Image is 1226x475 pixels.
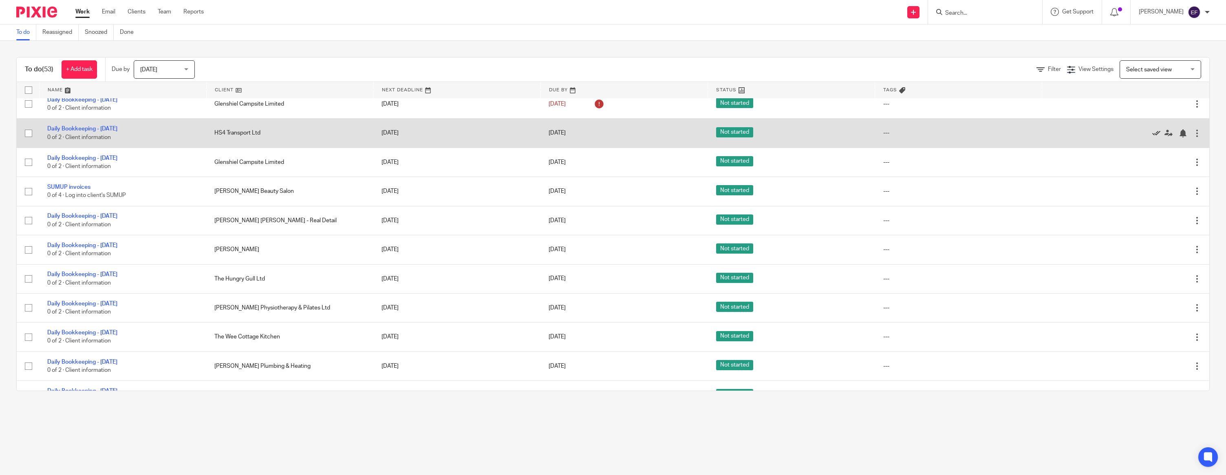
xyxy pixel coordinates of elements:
[716,389,753,399] span: Not started
[549,101,566,107] span: [DATE]
[47,243,117,248] a: Daily Bookkeeping - [DATE]
[373,235,540,264] td: [DATE]
[883,245,1034,254] div: ---
[883,158,1034,166] div: ---
[47,135,111,140] span: 0 of 2 · Client information
[112,65,130,73] p: Due by
[549,218,566,223] span: [DATE]
[206,90,373,119] td: Glenshiel Campsite Limited
[47,367,111,373] span: 0 of 2 · Client information
[206,119,373,148] td: HS4 Transport Ltd
[883,100,1034,108] div: ---
[373,264,540,293] td: [DATE]
[206,351,373,380] td: [PERSON_NAME] Plumbing & Heating
[183,8,204,16] a: Reports
[373,323,540,351] td: [DATE]
[206,293,373,322] td: [PERSON_NAME] Physiotherapy & Pilates Ltd
[373,381,540,410] td: [DATE]
[47,163,111,169] span: 0 of 2 · Client information
[16,7,57,18] img: Pixie
[206,323,373,351] td: The Wee Cottage Kitchen
[47,97,117,103] a: Daily Bookkeeping - [DATE]
[1062,9,1094,15] span: Get Support
[206,264,373,293] td: The Hungry Gull Ltd
[1078,66,1114,72] span: View Settings
[1126,67,1172,73] span: Select saved view
[1048,66,1061,72] span: Filter
[47,272,117,277] a: Daily Bookkeeping - [DATE]
[62,60,97,79] a: + Add task
[47,301,117,307] a: Daily Bookkeeping - [DATE]
[373,206,540,235] td: [DATE]
[549,188,566,194] span: [DATE]
[140,67,157,73] span: [DATE]
[42,24,79,40] a: Reassigned
[206,235,373,264] td: [PERSON_NAME]
[102,8,115,16] a: Email
[549,247,566,252] span: [DATE]
[716,156,753,166] span: Not started
[549,334,566,340] span: [DATE]
[549,130,566,136] span: [DATE]
[16,24,36,40] a: To do
[206,148,373,177] td: Glenshiel Campsite Limited
[47,251,111,256] span: 0 of 2 · Client information
[549,305,566,311] span: [DATE]
[373,148,540,177] td: [DATE]
[549,276,566,282] span: [DATE]
[883,129,1034,137] div: ---
[883,275,1034,283] div: ---
[47,222,111,228] span: 0 of 2 · Client information
[206,177,373,206] td: [PERSON_NAME] Beauty Salon
[206,206,373,235] td: [PERSON_NAME] [PERSON_NAME] - Real Detail
[373,90,540,119] td: [DATE]
[85,24,114,40] a: Snoozed
[716,214,753,225] span: Not started
[47,338,111,344] span: 0 of 2 · Client information
[47,193,126,199] span: 0 of 4 · Log into client's SUMUP
[716,185,753,195] span: Not started
[206,381,373,410] td: Uist Forest Retreat Ltd
[47,126,117,132] a: Daily Bookkeeping - [DATE]
[47,388,117,394] a: Daily Bookkeeping - [DATE]
[716,98,753,108] span: Not started
[373,351,540,380] td: [DATE]
[883,362,1034,370] div: ---
[47,280,111,286] span: 0 of 2 · Client information
[47,359,117,365] a: Daily Bookkeeping - [DATE]
[47,309,111,315] span: 0 of 2 · Client information
[373,293,540,322] td: [DATE]
[883,187,1034,195] div: ---
[883,304,1034,312] div: ---
[128,8,146,16] a: Clients
[373,119,540,148] td: [DATE]
[716,273,753,283] span: Not started
[883,88,897,92] span: Tags
[25,65,53,74] h1: To do
[1152,129,1164,137] a: Mark as done
[75,8,90,16] a: Work
[47,155,117,161] a: Daily Bookkeeping - [DATE]
[883,217,1034,225] div: ---
[549,159,566,165] span: [DATE]
[716,360,753,370] span: Not started
[716,331,753,341] span: Not started
[120,24,140,40] a: Done
[1188,6,1201,19] img: svg%3E
[716,127,753,137] span: Not started
[1139,8,1184,16] p: [PERSON_NAME]
[716,302,753,312] span: Not started
[42,66,53,73] span: (53)
[373,177,540,206] td: [DATE]
[47,105,111,111] span: 0 of 2 · Client information
[158,8,171,16] a: Team
[883,333,1034,341] div: ---
[716,243,753,254] span: Not started
[47,184,90,190] a: SUMUP invoices
[944,10,1018,17] input: Search
[549,363,566,369] span: [DATE]
[47,330,117,336] a: Daily Bookkeeping - [DATE]
[47,213,117,219] a: Daily Bookkeeping - [DATE]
